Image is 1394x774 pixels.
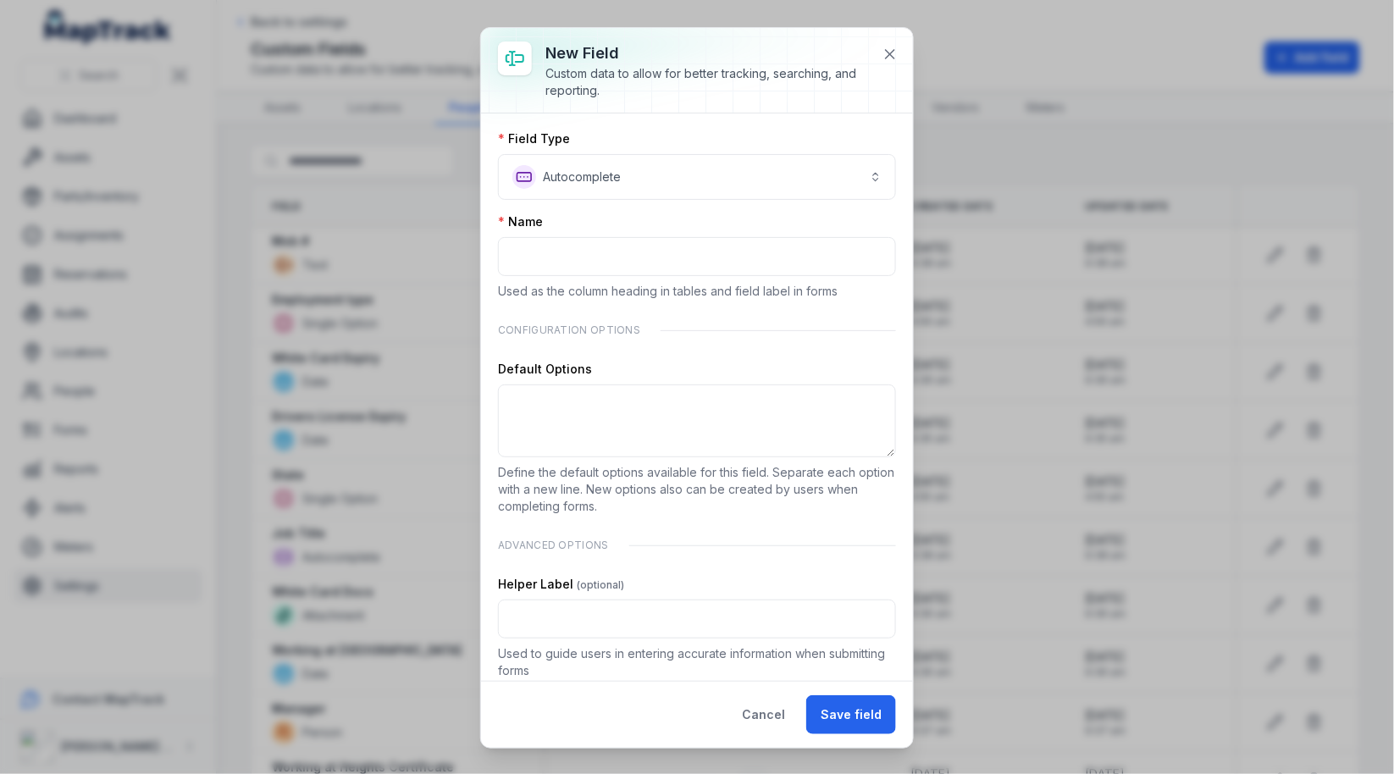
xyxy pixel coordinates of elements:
[545,65,869,99] div: Custom data to allow for better tracking, searching, and reporting.
[498,528,896,562] div: Advanced Options
[498,283,896,300] p: Used as the column heading in tables and field label in forms
[498,313,896,347] div: Configuration Options
[806,695,896,734] button: Save field
[498,576,624,593] label: Helper Label
[498,154,896,200] button: Autocomplete
[498,213,543,230] label: Name
[498,130,570,147] label: Field Type
[727,695,799,734] button: Cancel
[545,41,869,65] h3: New field
[498,645,896,679] p: Used to guide users in entering accurate information when submitting forms
[498,464,896,515] p: Define the default options available for this field. Separate each option with a new line. New op...
[498,361,592,378] label: Default Options
[498,600,896,639] input: :r47:-form-item-label
[498,384,896,457] textarea: :r46:-form-item-label
[498,237,896,276] input: :r45:-form-item-label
